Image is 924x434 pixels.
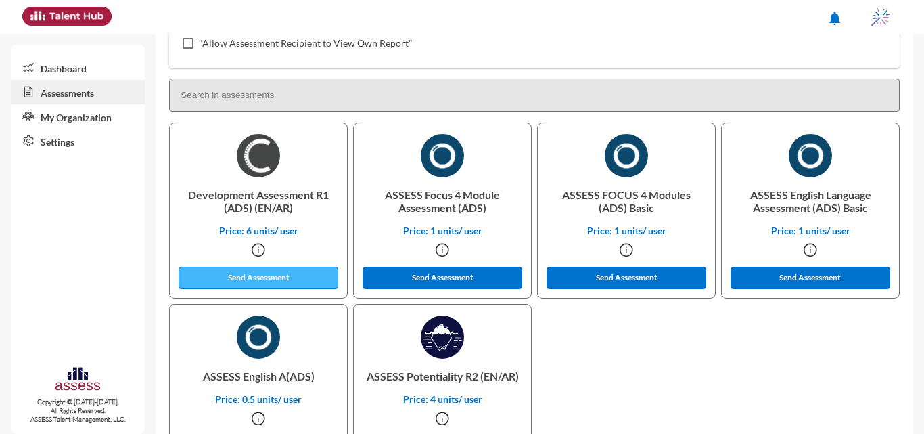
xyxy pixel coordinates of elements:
a: Settings [11,129,145,153]
p: Copyright © [DATE]-[DATE]. All Rights Reserved. ASSESS Talent Management, LLC. [11,397,145,424]
p: Development Assessment R1 (ADS) (EN/AR) [181,177,336,225]
button: Send Assessment [179,267,338,289]
mat-icon: notifications [827,10,843,26]
a: Assessments [11,80,145,104]
p: Price: 0.5 units/ user [181,393,336,405]
p: Price: 4 units/ user [365,393,520,405]
p: ASSESS Focus 4 Module Assessment (ADS) [365,177,520,225]
a: My Organization [11,104,145,129]
input: Search in assessments [169,79,900,112]
button: Send Assessment [547,267,706,289]
p: Price: 1 units/ user [733,225,888,236]
p: ASSESS Potentiality R2 (EN/AR) [365,359,520,393]
p: ASSESS English A(ADS) [181,359,336,393]
p: ASSESS English Language Assessment (ADS) Basic [733,177,888,225]
button: Send Assessment [363,267,522,289]
img: assesscompany-logo.png [54,366,101,395]
span: "Allow Assessment Recipient to View Own Report" [199,35,413,51]
a: Dashboard [11,56,145,80]
p: Price: 1 units/ user [365,225,520,236]
button: Send Assessment [731,267,890,289]
p: ASSESS FOCUS 4 Modules (ADS) Basic [549,177,704,225]
p: Price: 6 units/ user [181,225,336,236]
p: Price: 1 units/ user [549,225,704,236]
